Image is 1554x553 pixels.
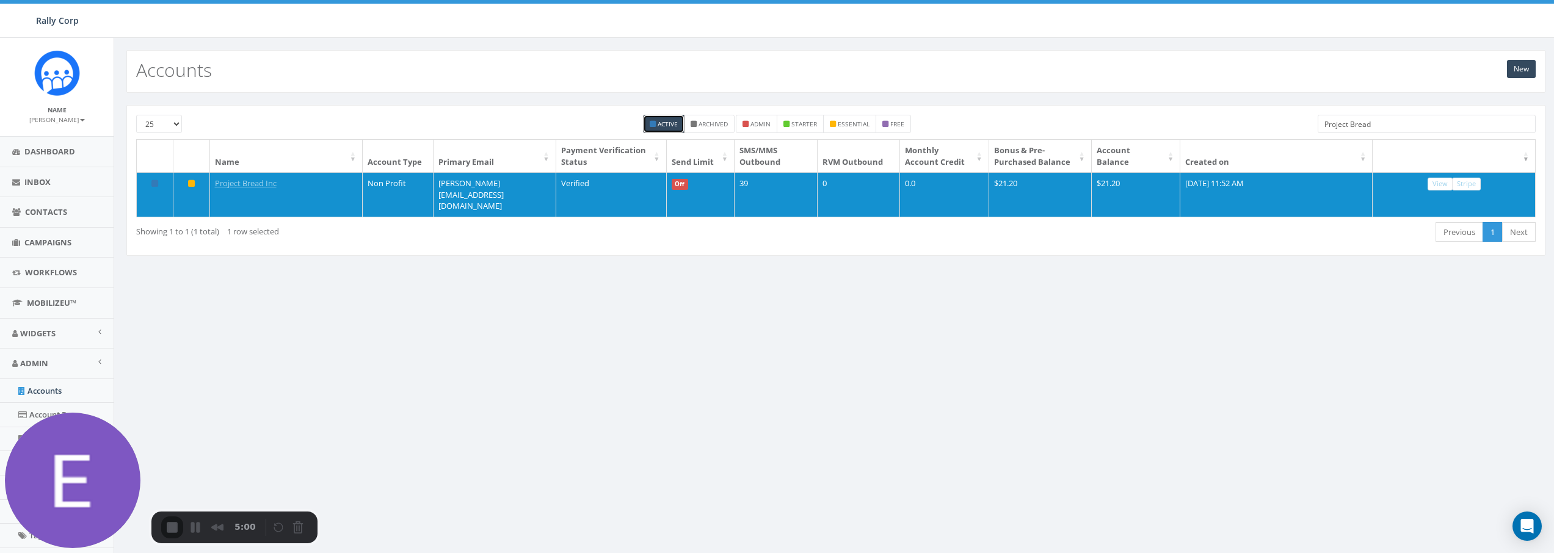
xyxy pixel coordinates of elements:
span: Campaigns [24,237,71,248]
small: essential [838,120,870,128]
a: Previous [1436,222,1483,242]
span: MobilizeU™ [27,297,76,308]
span: Off [672,179,689,190]
th: Name: activate to sort column ascending [210,140,363,172]
th: Account Balance: activate to sort column ascending [1092,140,1180,172]
small: Archived [699,120,728,128]
td: 0.0 [900,172,989,217]
div: Showing 1 to 1 (1 total) [136,221,709,237]
td: $21.20 [989,172,1092,217]
span: Contacts [25,206,67,217]
a: View [1428,178,1453,190]
th: RVM Outbound [818,140,901,172]
small: admin [750,120,771,128]
a: Next [1502,222,1536,242]
div: Open Intercom Messenger [1512,511,1542,541]
small: Active [658,120,678,128]
span: Admin [20,358,48,369]
span: Inbox [24,176,51,187]
th: Bonus &amp; Pre-Purchased Balance: activate to sort column ascending [989,140,1092,172]
small: free [890,120,904,128]
span: 1 row selected [227,226,279,237]
small: starter [791,120,817,128]
th: Created on: activate to sort column ascending [1180,140,1373,172]
small: Name [48,106,67,114]
th: Primary Email : activate to sort column ascending [434,140,556,172]
th: SMS/MMS Outbound [735,140,818,172]
td: 39 [735,172,818,217]
td: Non Profit [363,172,434,217]
span: Workflows [25,267,77,278]
th: Account Type [363,140,434,172]
td: [PERSON_NAME][EMAIL_ADDRESS][DOMAIN_NAME] [434,172,556,217]
a: 1 [1483,222,1503,242]
td: Verified [556,172,667,217]
td: [DATE] 11:52 AM [1180,172,1373,217]
th: Monthly Account Credit: activate to sort column ascending [900,140,989,172]
th: Send Limit: activate to sort column ascending [667,140,735,172]
td: 0 [818,172,901,217]
a: [PERSON_NAME] [29,114,85,125]
td: $21.20 [1092,172,1180,217]
input: Type to search [1318,115,1536,133]
a: Stripe [1452,178,1481,190]
a: Project Bread Inc [215,178,277,189]
a: New [1507,60,1536,78]
span: Widgets [20,328,56,339]
th: Payment Verification Status : activate to sort column ascending [556,140,667,172]
span: Dashboard [24,146,75,157]
span: Rally Corp [36,15,79,26]
img: Icon_1.png [34,50,80,96]
h2: Accounts [136,60,212,80]
small: [PERSON_NAME] [29,115,85,124]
